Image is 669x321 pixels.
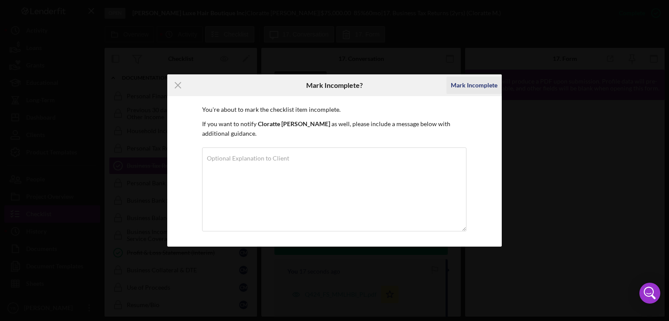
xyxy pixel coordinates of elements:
[202,105,467,114] p: You're about to mark the checklist item incomplete.
[446,77,502,94] button: Mark Incomplete
[451,77,497,94] div: Mark Incomplete
[207,155,289,162] label: Optional Explanation to Client
[202,119,467,139] p: If you want to notify as well, please include a message below with additional guidance.
[258,120,330,127] b: Cloratte [PERSON_NAME]
[306,81,363,89] h6: Mark Incomplete?
[639,283,660,304] div: Open Intercom Messenger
